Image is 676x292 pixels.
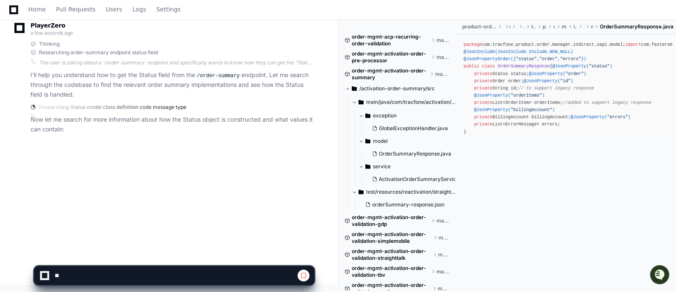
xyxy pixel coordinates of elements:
[563,100,651,105] span: //added to support legacy response
[156,7,180,12] span: Settings
[571,114,631,120] span: @JsonProperty( )
[369,148,458,160] button: OrderSummaryResponse.java
[607,114,628,120] span: "errors"
[373,112,397,119] span: exception
[509,23,510,30] span: main
[510,93,542,98] span: "orderItems"
[352,33,430,47] span: order-mgmt-acp-recurring-order-validation
[352,231,432,245] span: order-mgmt-activation-order-validation-simplemobile
[600,23,673,30] span: OrderSummaryResponse.java
[574,23,577,30] span: indirect
[464,42,482,47] span: package
[365,161,370,172] svg: Directory
[30,115,314,134] p: Now let me search for more information about how the Status object is constructed and what values...
[560,56,581,61] span: "errors"
[474,78,492,83] span: private
[566,71,584,76] span: "order"
[29,63,139,72] div: Start new chat
[519,86,594,91] span: // to support legacy response
[8,34,154,47] div: Welcome
[372,201,444,208] span: orderSummary-response.json
[464,41,668,136] div: com.tracfone.product.order.manager.indirect.xapi.model; com.fasterxml.[PERSON_NAME]. .JsonInclude...
[28,7,46,12] span: Home
[366,99,456,106] span: main/java/com/tracfone/activation/order/summary
[552,64,613,69] span: @JsonProperty( )
[529,71,586,76] span: @JsonProperty( )
[39,49,158,56] span: Researching order-summary endpoint status field
[625,42,641,47] span: import
[30,23,65,28] span: PlayerZero
[352,67,429,81] span: order-mgmt-activation-order-summary
[359,160,463,173] button: service
[436,217,449,224] span: master
[510,107,552,112] span: "billingAccount"
[436,54,449,61] span: master
[474,100,492,105] span: private
[345,82,449,95] button: /activation-order-summary/src
[379,176,481,183] span: ActivationOrderSummaryServiceImpl.java
[359,134,463,148] button: model
[29,72,123,78] div: We're offline, but we'll be back soon!
[497,64,549,69] span: OrderSummaryResponse
[474,71,492,76] span: private
[553,23,555,30] span: order
[516,56,537,61] span: "status"
[352,95,456,109] button: main/java/com/tracfone/activation/order/summary
[8,63,24,78] img: 1756235613930-3d25f9e4-fa56-45dd-b3ad-e072dfbd1548
[464,56,586,61] span: @JsonPropertyOrder({ , , })
[362,199,451,211] button: orderSummary-response.json
[379,150,451,157] span: OrderSummaryResponse.java
[560,78,571,83] span: "id"
[474,114,492,120] span: private
[352,83,357,94] svg: Directory
[132,7,146,12] span: Logs
[359,187,364,197] svg: Directory
[369,122,458,134] button: GlobalExceptionHandler.java
[8,8,25,25] img: PlayerZero
[474,93,544,98] span: @JsonProperty( )
[543,23,546,30] span: product
[365,136,370,146] svg: Directory
[436,37,449,44] span: master
[366,189,456,195] span: test/resources/reactivation/straight_talk/app/customerBill_Missing
[39,59,314,66] div: The user is asking about a `/order-summary` endpoint and specifically wants to know how they can ...
[39,41,60,47] span: Thinking
[84,89,102,95] span: Pylon
[30,70,314,100] p: I'll help you understand how to get the Status field from the endpoint. Let me search through the...
[359,97,364,107] svg: Directory
[106,7,122,12] span: Users
[373,163,391,170] span: service
[474,122,492,127] span: private
[524,78,573,83] span: @JsonProperty( )
[379,125,448,132] span: GlobalExceptionHandler.java
[352,248,431,261] span: order-mgmt-activation-order-validation-straighttalk
[482,64,495,69] span: class
[464,49,573,54] span: @JsonInclude(JsonInclude.Include.NON_NULL)
[474,86,492,91] span: private
[435,71,449,78] span: master
[352,185,456,199] button: test/resources/reactivation/straight_talk/app/customerBill_Missing
[591,23,593,30] span: model
[365,111,370,121] svg: Directory
[144,66,154,76] button: Start new chat
[39,104,186,111] span: Researching Status model class definition code message type
[464,64,479,69] span: public
[352,214,430,228] span: order-mgmt-activation-order-validation-gdp
[373,138,388,145] span: model
[474,107,555,112] span: @JsonProperty( )
[649,264,672,287] iframe: Open customer support
[561,23,566,30] span: manager
[195,72,241,80] code: /order-summary
[359,85,435,92] span: /activation-order-summary/src
[369,173,464,185] button: ActivationOrderSummaryServiceImpl.java
[439,234,449,241] span: master
[359,109,463,122] button: exception
[589,64,610,69] span: "status"
[539,56,557,61] span: "order"
[56,7,95,12] span: Pull Requests
[531,23,536,30] span: tracfone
